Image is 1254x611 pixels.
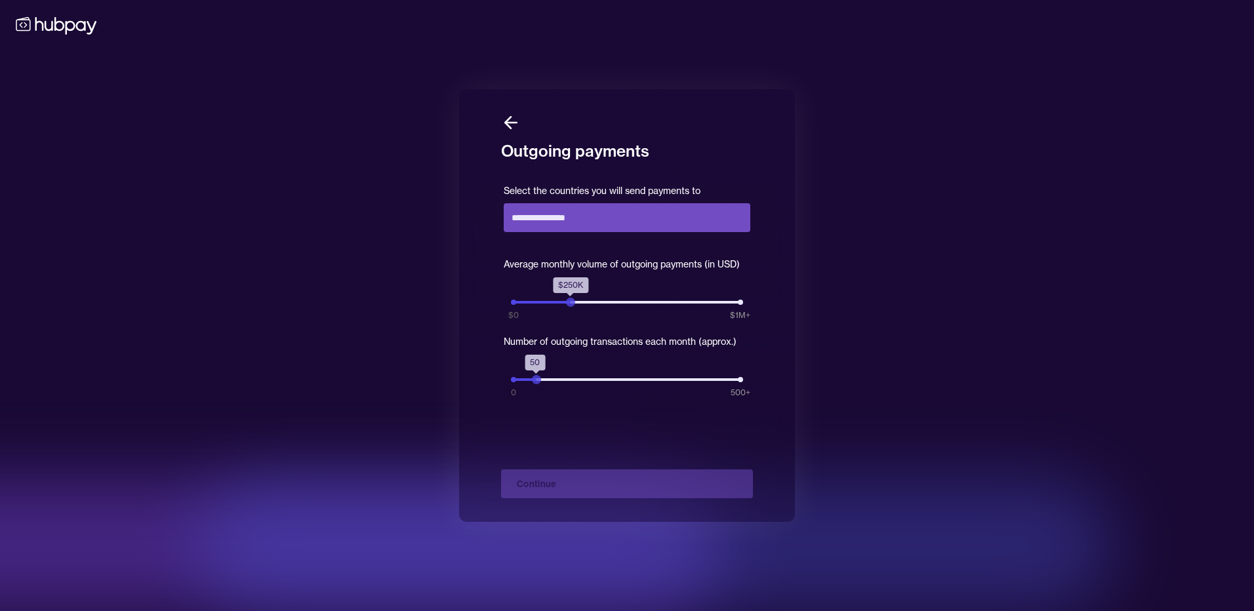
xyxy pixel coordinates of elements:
div: $250K [553,277,588,293]
span: $1M+ [730,309,750,321]
label: Average monthly volume of outgoing payments (in USD) [504,258,740,270]
label: Select the countries you will send payments to [504,185,700,197]
span: 500+ [731,387,750,399]
h1: Outgoing payments [501,132,753,161]
span: $0 [508,309,519,321]
div: 50 [525,355,545,370]
span: 0 [511,387,516,399]
label: Number of outgoing transactions each month (approx.) [504,336,737,347]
